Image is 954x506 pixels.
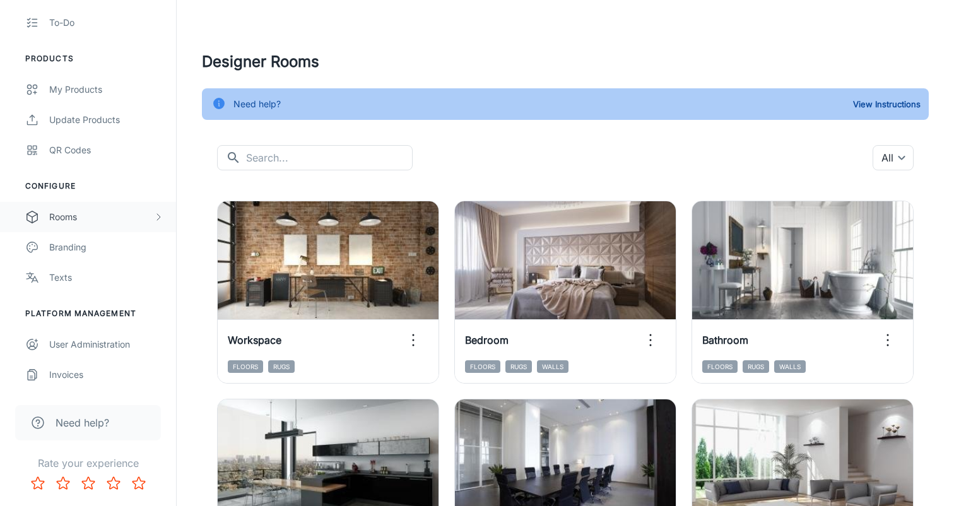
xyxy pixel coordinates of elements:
div: All [873,145,914,170]
div: Branding [49,240,163,254]
span: Floors [465,360,500,373]
div: My Products [49,83,163,97]
h6: Workspace [228,332,281,348]
span: Walls [537,360,568,373]
span: Walls [774,360,806,373]
span: Rugs [505,360,532,373]
span: Need help? [56,415,109,430]
button: Rate 2 star [50,471,76,496]
div: User Administration [49,338,163,351]
span: Floors [702,360,738,373]
div: Need help? [233,92,281,116]
h6: Bathroom [702,332,748,348]
h6: Bedroom [465,332,509,348]
div: QR Codes [49,143,163,157]
input: Search... [246,145,413,170]
button: Rate 1 star [25,471,50,496]
div: To-do [49,16,163,30]
div: Rooms [49,210,153,224]
div: Invoices [49,368,163,382]
span: Rugs [268,360,295,373]
button: View Instructions [850,95,924,114]
button: Rate 3 star [76,471,101,496]
h4: Designer Rooms [202,50,929,73]
span: Floors [228,360,263,373]
button: Rate 4 star [101,471,126,496]
button: Rate 5 star [126,471,151,496]
span: Rugs [743,360,769,373]
p: Rate your experience [10,456,166,471]
div: Update Products [49,113,163,127]
div: Texts [49,271,163,285]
